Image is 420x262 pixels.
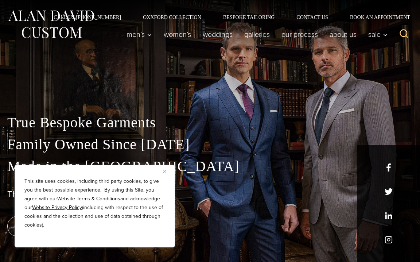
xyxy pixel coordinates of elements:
[368,31,388,38] span: Sale
[373,240,413,258] iframe: Opens a widget where you can chat to one of our agents
[7,189,413,200] h1: The Best Custom Suits NYC Has to Offer
[324,27,362,42] a: About Us
[132,15,212,20] a: Oxxford Collection
[285,15,339,20] a: Contact Us
[197,27,238,42] a: weddings
[24,177,165,230] p: This site uses cookies, including third party cookies, to give you the best possible experience. ...
[163,170,166,173] img: Close
[158,27,197,42] a: Women’s
[395,26,413,43] button: View Search Form
[7,112,413,177] p: True Bespoke Garments Family Owned Since [DATE] Made in the [GEOGRAPHIC_DATA]
[127,31,152,38] span: Men’s
[212,15,285,20] a: Bespoke Tailoring
[339,15,413,20] a: Book an Appointment
[276,27,324,42] a: Our Process
[121,27,392,42] nav: Primary Navigation
[163,167,172,176] button: Close
[7,8,95,41] img: Alan David Custom
[32,204,82,211] a: Website Privacy Policy
[43,15,132,20] a: Call Us [PHONE_NUMBER]
[43,15,413,20] nav: Secondary Navigation
[7,216,109,236] a: book an appointment
[238,27,276,42] a: Galleries
[57,195,120,203] a: Website Terms & Conditions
